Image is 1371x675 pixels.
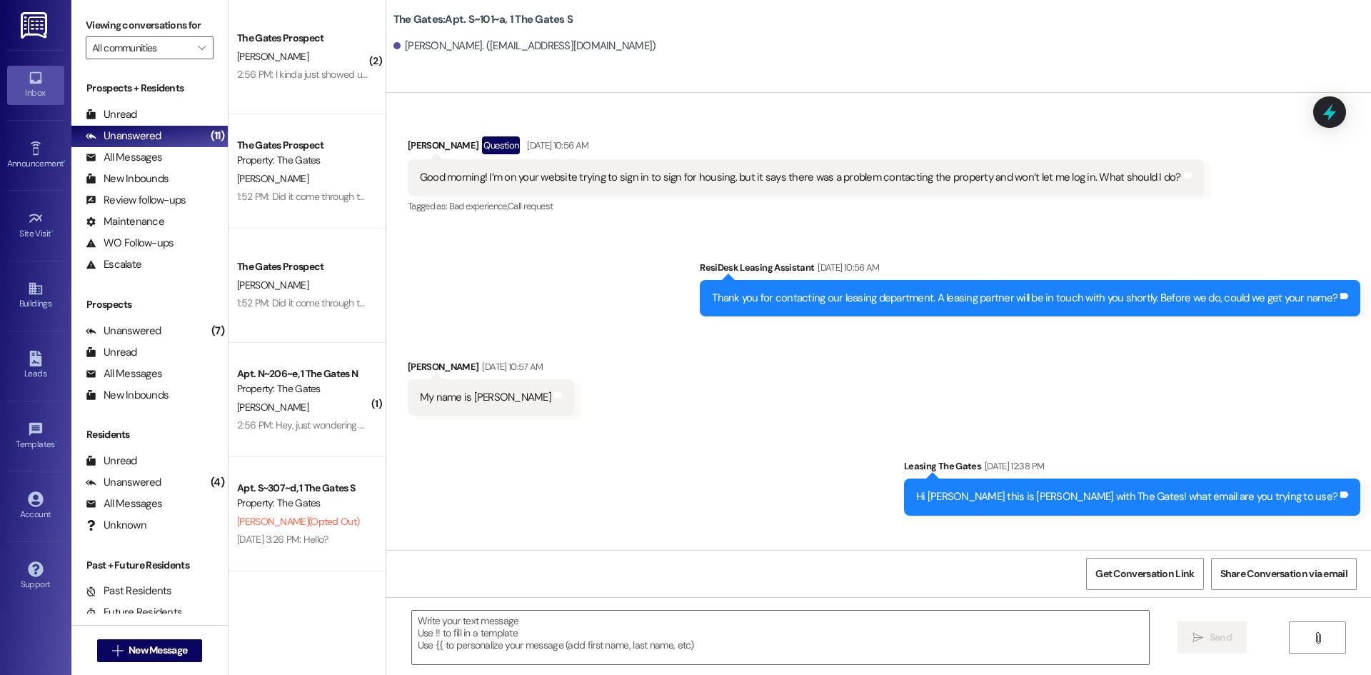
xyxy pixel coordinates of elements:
div: Prospects + Residents [71,81,228,96]
div: Future Residents [86,605,182,620]
span: Send [1210,630,1232,645]
span: Share Conversation via email [1220,566,1347,581]
input: All communities [92,36,191,59]
button: Send [1177,621,1247,654]
span: Bad experience , [449,200,508,212]
a: Support [7,557,64,596]
span: [PERSON_NAME] [237,50,308,63]
div: (11) [207,125,228,147]
div: (7) [208,320,228,342]
div: 2:56 PM: Hey, just wondering when we'll get our bathroom cabinets back? They were taken [DATE] I ... [237,419,668,431]
div: Unknown [86,518,146,533]
div: All Messages [86,150,162,165]
div: Unanswered [86,324,161,339]
div: [PERSON_NAME]. ([EMAIL_ADDRESS][DOMAIN_NAME]) [393,39,656,54]
div: 1:52 PM: Did it come through that I signed it? I signed something and then it won't let me pay ju... [237,190,681,203]
div: The Gates Prospect [237,259,369,274]
span: • [51,226,54,236]
div: Review follow-ups [86,193,186,208]
i:  [1192,632,1203,644]
div: Hi [PERSON_NAME] this is [PERSON_NAME] with The Gates! what email are you trying to use? [916,489,1337,504]
div: [DATE] 10:56 AM [814,260,879,275]
div: Prospects [71,297,228,312]
a: Buildings [7,276,64,315]
div: 2:56 PM: I kinda just showed up [DATE] night and moved in [237,68,478,81]
div: [PERSON_NAME] [408,359,574,379]
button: Share Conversation via email [1211,558,1357,590]
div: Past Residents [86,584,172,599]
div: [PERSON_NAME] [408,136,1204,159]
div: Unread [86,345,137,360]
span: [PERSON_NAME] (Opted Out) [237,515,359,528]
div: All Messages [86,496,162,511]
b: The Gates: Apt. S~101~a, 1 The Gates S [393,12,573,27]
div: Apt. N~206~e, 1 The Gates N [237,366,369,381]
div: The Gates Prospect [237,31,369,46]
div: Question [482,136,520,154]
i:  [198,42,206,54]
div: New Inbounds [86,171,169,186]
div: Unanswered [86,129,161,144]
div: Maintenance [86,214,164,229]
span: Call request [508,200,553,212]
div: [DATE] 3:26 PM: Hello? [237,533,328,546]
div: [DATE] 10:56 AM [523,138,588,153]
div: All Messages [86,366,162,381]
span: • [55,437,57,447]
a: Site Visit • [7,206,64,245]
div: Property: The Gates [237,381,369,396]
div: Unread [86,454,137,469]
div: [DATE] 12:38 PM [981,459,1044,474]
div: Property: The Gates [237,153,369,168]
button: Get Conversation Link [1086,558,1203,590]
div: WO Follow-ups [86,236,174,251]
span: [PERSON_NAME] [237,401,308,414]
img: ResiDesk Logo [21,12,50,39]
div: Tagged as: [408,196,1204,216]
div: Property: The Gates [237,496,369,511]
div: [DATE] 10:57 AM [478,359,543,374]
div: The Gates Prospect [237,138,369,153]
a: Templates • [7,417,64,456]
span: Get Conversation Link [1095,566,1194,581]
div: Unanswered [86,475,161,490]
div: ResiDesk Leasing Assistant [700,260,1360,280]
div: Apt. S~307~d, 1 The Gates S [237,481,369,496]
div: Thank you for contacting our leasing department. A leasing partner will be in touch with you shor... [712,291,1337,306]
label: Viewing conversations for [86,14,214,36]
div: My name is [PERSON_NAME] [420,390,551,405]
div: Escalate [86,257,141,272]
i:  [1312,632,1323,644]
div: Good morning! I’m on your website trying to sign in to sign for housing, but it says there was a ... [420,170,1181,185]
a: Inbox [7,66,64,104]
div: Unread [86,107,137,122]
div: Residents [71,427,228,442]
a: Account [7,487,64,526]
i:  [112,645,123,656]
div: Past + Future Residents [71,558,228,573]
div: Leasing The Gates [904,459,1360,479]
span: New Message [129,643,187,658]
div: (4) [207,471,228,494]
span: [PERSON_NAME] [237,172,308,185]
button: New Message [97,639,203,662]
a: Leads [7,346,64,385]
div: 1:52 PM: Did it come through that I signed it? I signed something and then it won't let me pay ju... [237,296,681,309]
span: [PERSON_NAME] [237,279,308,291]
span: • [64,156,66,166]
div: New Inbounds [86,388,169,403]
